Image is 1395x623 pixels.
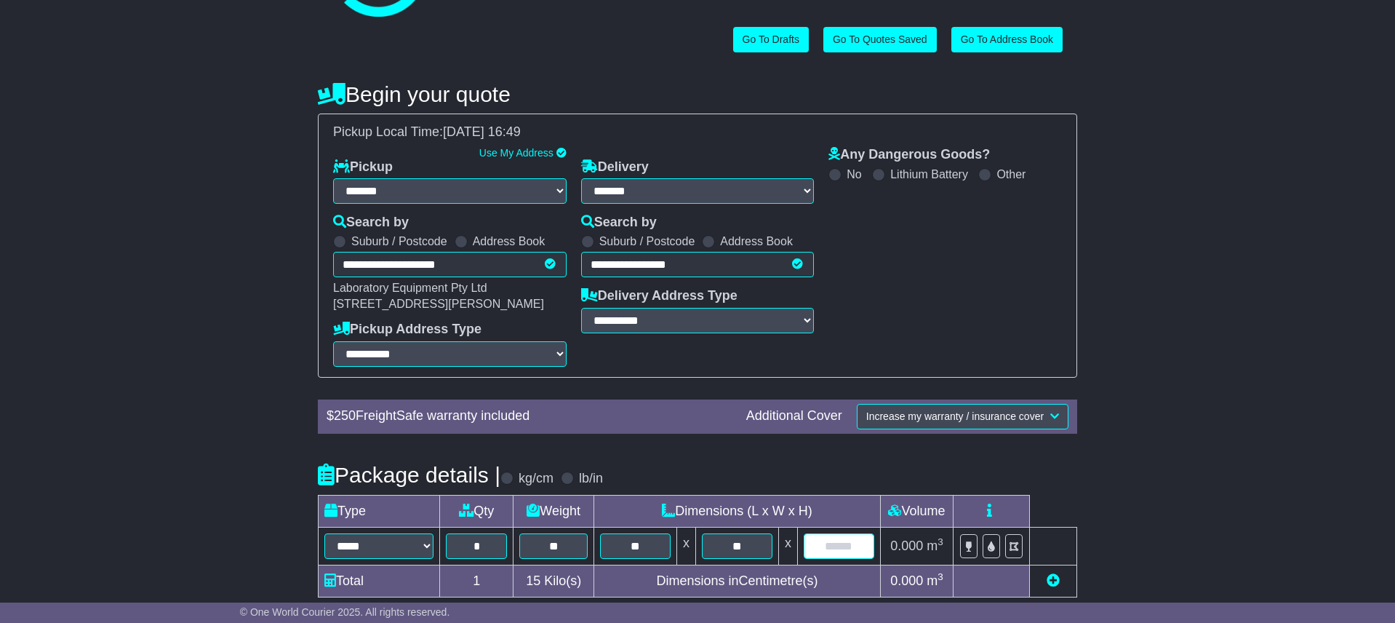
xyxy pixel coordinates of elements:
td: Weight [513,495,594,527]
td: Qty [440,495,513,527]
span: [STREET_ADDRESS][PERSON_NAME] [333,298,544,310]
button: Increase my warranty / insurance cover [857,404,1068,429]
td: Volume [880,495,953,527]
a: Go To Quotes Saved [823,27,937,52]
label: Other [996,167,1026,181]
label: Search by [581,215,657,231]
sup: 3 [938,536,943,547]
span: 0.000 [890,539,923,553]
span: Laboratory Equipment Pty Ltd [333,282,487,294]
a: Use My Address [479,147,553,159]
label: Delivery Address Type [581,288,738,304]
label: kg/cm [519,471,553,487]
label: Pickup [333,159,393,175]
div: Additional Cover [739,408,850,424]
label: No [847,167,861,181]
td: Dimensions (L x W x H) [594,495,881,527]
span: © One World Courier 2025. All rights reserved. [240,606,450,618]
span: 0.000 [890,574,923,588]
span: m [927,539,943,553]
td: Total [319,565,440,597]
a: Add new item [1047,574,1060,588]
td: x [778,527,797,565]
label: Address Book [720,234,793,248]
span: m [927,574,943,588]
span: 250 [334,408,356,423]
sup: 3 [938,571,943,582]
label: Pickup Address Type [333,322,481,338]
td: Type [319,495,440,527]
td: 1 [440,565,513,597]
td: Kilo(s) [513,565,594,597]
td: Dimensions in Centimetre(s) [594,565,881,597]
label: Any Dangerous Goods? [828,147,990,163]
label: Suburb / Postcode [599,234,695,248]
span: [DATE] 16:49 [443,124,521,139]
h4: Package details | [318,463,500,487]
span: Increase my warranty / insurance cover [866,410,1044,422]
div: $ FreightSafe warranty included [319,408,739,424]
a: Go To Drafts [733,27,809,52]
div: Pickup Local Time: [326,124,1069,140]
label: Search by [333,215,409,231]
label: Address Book [473,234,545,248]
label: Delivery [581,159,649,175]
span: 15 [526,574,540,588]
label: lb/in [579,471,603,487]
td: x [677,527,696,565]
label: Suburb / Postcode [351,234,447,248]
h4: Begin your quote [318,82,1077,106]
label: Lithium Battery [890,167,968,181]
a: Go To Address Book [951,27,1063,52]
